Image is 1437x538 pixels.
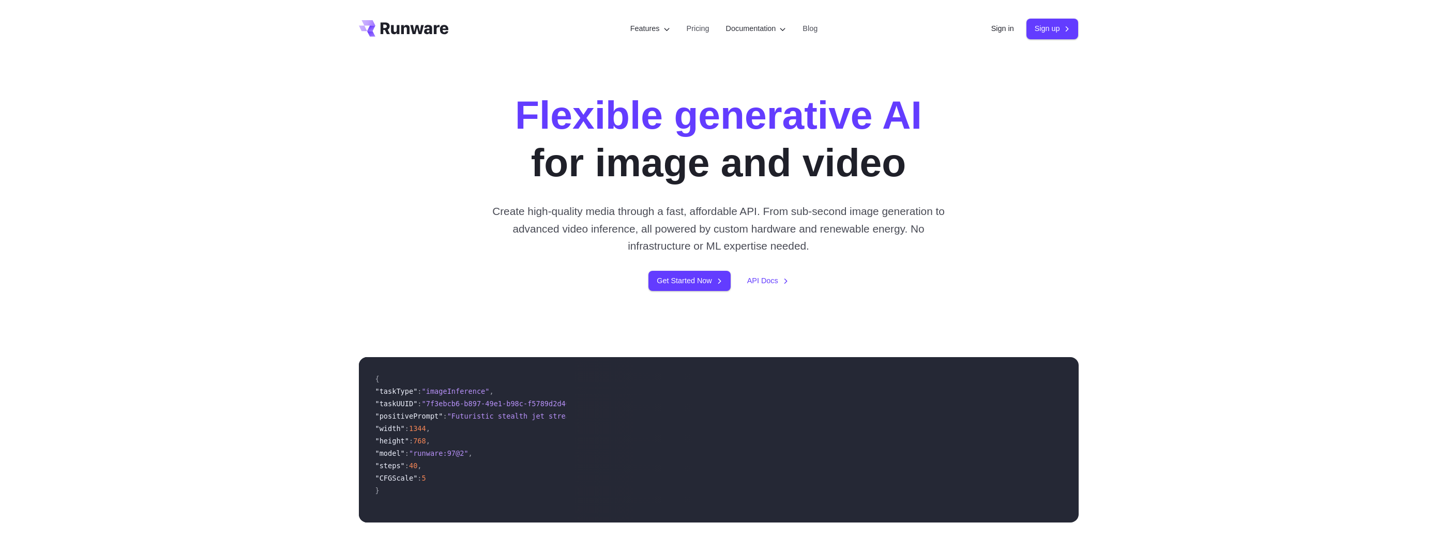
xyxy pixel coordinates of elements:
[515,91,922,186] h1: for image and video
[375,387,418,395] span: "taskType"
[375,449,405,457] span: "model"
[405,424,409,433] span: :
[417,387,421,395] span: :
[468,449,473,457] span: ,
[422,399,583,408] span: "7f3ebcb6-b897-49e1-b98c-f5789d2d40d7"
[409,462,417,470] span: 40
[409,424,426,433] span: 1344
[991,23,1014,35] a: Sign in
[488,203,949,254] p: Create high-quality media through a fast, affordable API. From sub-second image generation to adv...
[409,449,468,457] span: "runware:97@2"
[375,462,405,470] span: "steps"
[1026,19,1079,39] a: Sign up
[648,271,730,291] a: Get Started Now
[726,23,786,35] label: Documentation
[413,437,426,445] span: 768
[417,399,421,408] span: :
[803,23,818,35] a: Blog
[375,437,409,445] span: "height"
[515,93,922,137] strong: Flexible generative AI
[375,474,418,482] span: "CFGScale"
[630,23,670,35] label: Features
[359,20,449,37] a: Go to /
[375,375,380,383] span: {
[375,399,418,408] span: "taskUUID"
[489,387,493,395] span: ,
[422,387,490,395] span: "imageInference"
[747,275,789,287] a: API Docs
[447,412,833,420] span: "Futuristic stealth jet streaking through a neon-lit cityscape with glowing purple exhaust"
[687,23,709,35] a: Pricing
[409,437,413,445] span: :
[375,424,405,433] span: "width"
[375,486,380,495] span: }
[417,474,421,482] span: :
[426,424,430,433] span: ,
[405,449,409,457] span: :
[422,474,426,482] span: 5
[417,462,421,470] span: ,
[443,412,447,420] span: :
[375,412,443,420] span: "positivePrompt"
[426,437,430,445] span: ,
[405,462,409,470] span: :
